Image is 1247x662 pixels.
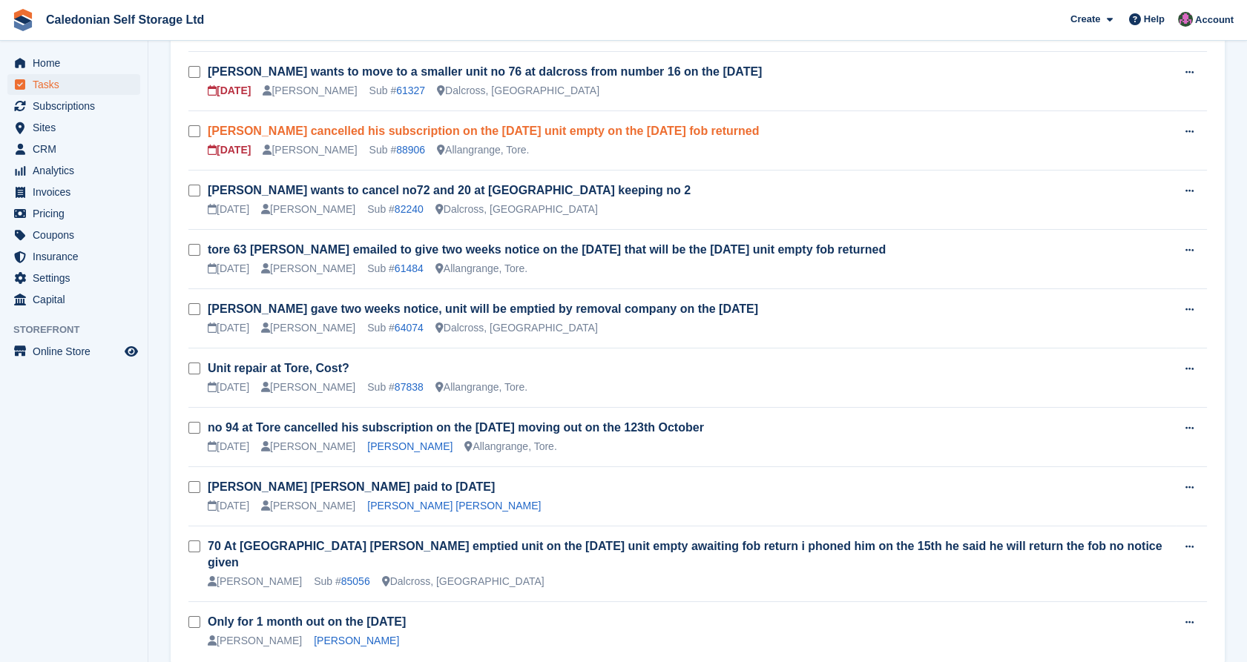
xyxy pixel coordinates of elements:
[7,182,140,202] a: menu
[395,322,424,334] a: 64074
[7,203,140,224] a: menu
[208,498,249,514] div: [DATE]
[437,142,529,158] div: Allangrange, Tore.
[464,439,556,454] div: Allangrange, Tore.
[208,615,406,628] a: Only for 1 month out on the [DATE]
[208,125,759,137] a: [PERSON_NAME] cancelled his subscription on the [DATE] unit empty on the [DATE] fob returned
[7,139,140,159] a: menu
[369,83,426,99] div: Sub #
[437,83,599,99] div: Dalcross, [GEOGRAPHIC_DATA]
[208,439,249,454] div: [DATE]
[7,160,140,181] a: menu
[7,117,140,138] a: menu
[33,139,122,159] span: CRM
[367,320,424,336] div: Sub #
[7,225,140,245] a: menu
[208,184,691,196] a: [PERSON_NAME] wants to cancel no72 and 20 at [GEOGRAPHIC_DATA] keeping no 2
[33,341,122,362] span: Online Store
[208,574,302,589] div: [PERSON_NAME]
[261,380,355,395] div: [PERSON_NAME]
[122,342,140,360] a: Preview store
[7,74,140,95] a: menu
[367,202,424,217] div: Sub #
[7,246,140,267] a: menu
[1144,12,1165,27] span: Help
[7,341,140,362] a: menu
[1178,12,1193,27] img: Lois Holling
[367,380,424,395] div: Sub #
[7,268,140,288] a: menu
[263,83,357,99] div: [PERSON_NAME]
[208,261,249,277] div: [DATE]
[7,96,140,116] a: menu
[261,202,355,217] div: [PERSON_NAME]
[367,500,541,512] a: [PERSON_NAME] [PERSON_NAME]
[33,160,122,181] span: Analytics
[40,7,210,32] a: Caledonian Self Storage Ltd
[7,53,140,73] a: menu
[208,142,251,158] div: [DATE]
[33,246,122,267] span: Insurance
[367,261,424,277] div: Sub #
[33,96,122,116] span: Subscriptions
[261,498,355,514] div: [PERSON_NAME]
[7,289,140,310] a: menu
[208,302,758,315] a: [PERSON_NAME] gave two weeks notice, unit will be emptied by removal company on the [DATE]
[261,320,355,336] div: [PERSON_NAME]
[33,74,122,95] span: Tasks
[208,380,249,395] div: [DATE]
[208,243,886,256] a: tore 63 [PERSON_NAME] emailed to give two weeks notice on the [DATE] that will be the [DATE] unit...
[396,85,425,96] a: 61327
[395,203,424,215] a: 82240
[12,9,34,31] img: stora-icon-8386f47178a22dfd0bd8f6a31ec36ba5ce8667c1dd55bd0f319d3a0aa187defe.svg
[208,83,251,99] div: [DATE]
[395,262,424,274] a: 61484
[33,182,122,202] span: Invoices
[396,144,425,156] a: 88906
[208,362,349,374] a: Unit repair at Tore, Cost?
[435,202,598,217] div: Dalcross, [GEOGRAPHIC_DATA]
[1195,13,1234,27] span: Account
[33,225,122,245] span: Coupons
[435,320,598,336] div: Dalcross, [GEOGRAPHIC_DATA]
[33,203,122,224] span: Pricing
[13,322,148,337] span: Storefront
[367,440,453,452] a: [PERSON_NAME]
[435,261,527,277] div: Allangrange, Tore.
[208,65,762,78] a: [PERSON_NAME] wants to move to a smaller unit no 76 at dalcross from number 16 on the [DATE]
[263,142,357,158] div: [PERSON_NAME]
[33,289,122,310] span: Capital
[208,421,704,434] a: no 94 at Tore cancelled his subscription on the [DATE] moving out on the 123th October
[435,380,527,395] div: Allangrange, Tore.
[208,480,495,493] a: [PERSON_NAME] [PERSON_NAME] paid to [DATE]
[261,439,355,454] div: [PERSON_NAME]
[1070,12,1100,27] span: Create
[33,268,122,288] span: Settings
[208,202,249,217] div: [DATE]
[382,574,544,589] div: Dalcross, [GEOGRAPHIC_DATA]
[208,320,249,336] div: [DATE]
[369,142,426,158] div: Sub #
[314,574,370,589] div: Sub #
[208,540,1162,569] a: 70 At [GEOGRAPHIC_DATA] [PERSON_NAME] emptied unit on the [DATE] unit empty awaiting fob return i...
[314,635,399,646] a: [PERSON_NAME]
[208,633,302,649] div: [PERSON_NAME]
[341,575,370,587] a: 85056
[395,381,424,393] a: 87838
[261,261,355,277] div: [PERSON_NAME]
[33,117,122,138] span: Sites
[33,53,122,73] span: Home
